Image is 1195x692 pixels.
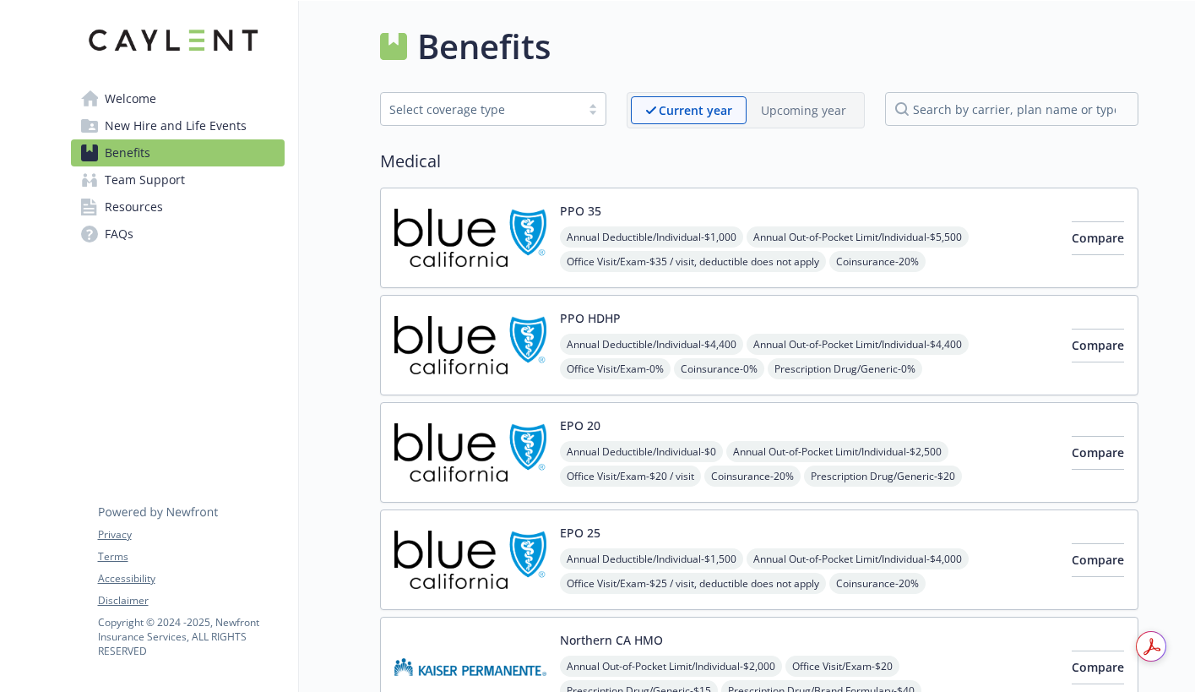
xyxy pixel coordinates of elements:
[747,226,969,248] span: Annual Out-of-Pocket Limit/Individual - $5,500
[560,309,621,327] button: PPO HDHP
[560,466,701,487] span: Office Visit/Exam - $20 / visit
[747,548,969,569] span: Annual Out-of-Pocket Limit/Individual - $4,000
[560,631,663,649] button: Northern CA HMO
[1072,436,1124,470] button: Compare
[704,466,801,487] span: Coinsurance - 20%
[829,573,926,594] span: Coinsurance - 20%
[105,85,156,112] span: Welcome
[829,251,926,272] span: Coinsurance - 20%
[98,571,284,586] a: Accessibility
[71,112,285,139] a: New Hire and Life Events
[71,166,285,193] a: Team Support
[394,309,546,381] img: Blue Shield of California carrier logo
[389,101,572,118] div: Select coverage type
[1072,329,1124,362] button: Compare
[98,549,284,564] a: Terms
[674,358,764,379] span: Coinsurance - 0%
[98,527,284,542] a: Privacy
[560,358,671,379] span: Office Visit/Exam - 0%
[560,656,782,677] span: Annual Out-of-Pocket Limit/Individual - $2,000
[1072,543,1124,577] button: Compare
[560,524,600,542] button: EPO 25
[394,202,546,274] img: Blue Shield of California carrier logo
[71,139,285,166] a: Benefits
[98,593,284,608] a: Disclaimer
[726,441,948,462] span: Annual Out-of-Pocket Limit/Individual - $2,500
[1072,230,1124,246] span: Compare
[747,334,969,355] span: Annual Out-of-Pocket Limit/Individual - $4,400
[71,193,285,221] a: Resources
[785,656,899,677] span: Office Visit/Exam - $20
[380,149,1138,174] h2: Medical
[659,101,732,119] p: Current year
[394,524,546,596] img: Blue Shield of California carrier logo
[1072,337,1124,353] span: Compare
[105,166,185,193] span: Team Support
[761,101,846,119] p: Upcoming year
[105,221,133,248] span: FAQs
[1072,221,1124,255] button: Compare
[560,417,600,434] button: EPO 20
[1072,659,1124,675] span: Compare
[105,193,163,221] span: Resources
[1072,552,1124,568] span: Compare
[1072,651,1124,684] button: Compare
[768,358,922,379] span: Prescription Drug/Generic - 0%
[1072,444,1124,460] span: Compare
[560,441,723,462] span: Annual Deductible/Individual - $0
[560,548,743,569] span: Annual Deductible/Individual - $1,500
[71,221,285,248] a: FAQs
[560,226,743,248] span: Annual Deductible/Individual - $1,000
[804,466,962,487] span: Prescription Drug/Generic - $20
[105,112,247,139] span: New Hire and Life Events
[560,573,826,594] span: Office Visit/Exam - $25 / visit, deductible does not apply
[417,21,551,72] h1: Benefits
[560,202,601,220] button: PPO 35
[560,251,826,272] span: Office Visit/Exam - $35 / visit, deductible does not apply
[98,615,284,658] p: Copyright © 2024 - 2025 , Newfront Insurance Services, ALL RIGHTS RESERVED
[105,139,150,166] span: Benefits
[560,334,743,355] span: Annual Deductible/Individual - $4,400
[394,417,546,488] img: Blue Shield of California carrier logo
[885,92,1138,126] input: search by carrier, plan name or type
[71,85,285,112] a: Welcome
